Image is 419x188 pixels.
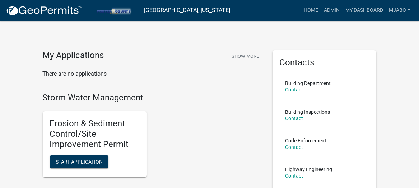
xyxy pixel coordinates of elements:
[56,159,103,164] span: Start Application
[43,93,262,103] h4: Storm Water Management
[50,155,108,168] button: Start Application
[144,4,230,17] a: [GEOGRAPHIC_DATA], [US_STATE]
[280,57,369,68] h5: Contacts
[285,116,303,121] a: Contact
[386,4,413,17] a: mjabo
[343,4,386,17] a: My Dashboard
[285,87,303,93] a: Contact
[301,4,321,17] a: Home
[43,50,104,61] h4: My Applications
[285,173,303,179] a: Contact
[50,118,140,149] h5: Erosion & Sediment Control/Site Improvement Permit
[285,167,332,172] p: Highway Engineering
[285,144,303,150] a: Contact
[88,5,138,15] img: Porter County, Indiana
[285,81,331,86] p: Building Department
[43,70,262,78] p: There are no applications
[285,109,330,114] p: Building Inspections
[285,138,327,143] p: Code Enforcement
[321,4,343,17] a: Admin
[229,50,262,62] button: Show More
